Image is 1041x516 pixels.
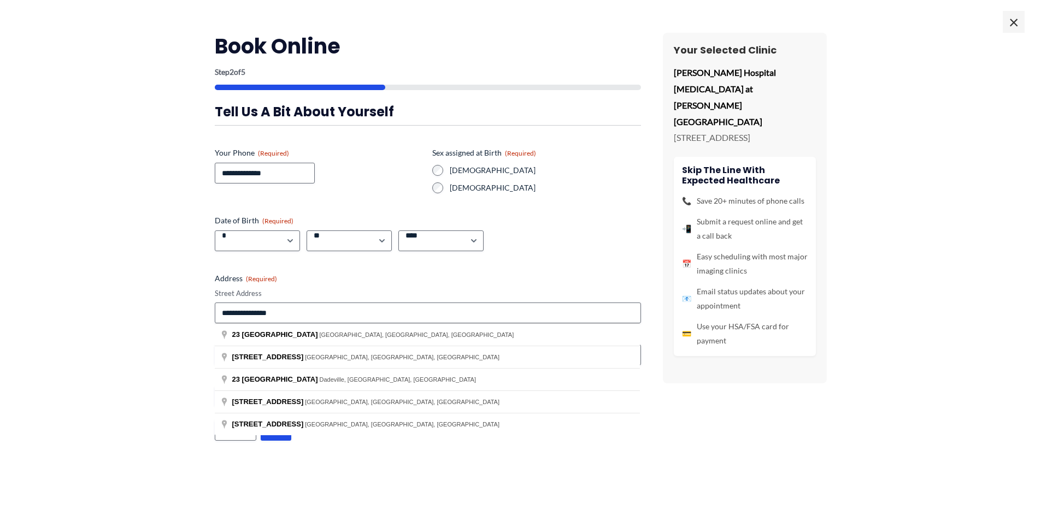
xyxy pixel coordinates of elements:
span: [GEOGRAPHIC_DATA] [242,330,318,339]
label: Street Address [215,288,641,299]
span: (Required) [258,149,289,157]
label: [DEMOGRAPHIC_DATA] [450,182,641,193]
li: Save 20+ minutes of phone calls [682,194,808,208]
span: Dadeville, [GEOGRAPHIC_DATA], [GEOGRAPHIC_DATA] [320,376,476,383]
span: 23 [232,330,240,339]
legend: Sex assigned at Birth [432,147,536,158]
h2: Book Online [215,33,641,60]
legend: Address [215,273,277,284]
p: [PERSON_NAME] Hospital [MEDICAL_DATA] at [PERSON_NAME][GEOGRAPHIC_DATA] [674,64,816,129]
span: 💳 [682,327,691,341]
legend: Date of Birth [215,215,293,226]
span: (Required) [246,275,277,283]
span: [STREET_ADDRESS] [232,420,304,428]
span: 📲 [682,222,691,236]
label: Your Phone [215,147,424,158]
span: × [1003,11,1025,33]
span: [GEOGRAPHIC_DATA], [GEOGRAPHIC_DATA], [GEOGRAPHIC_DATA] [305,421,499,428]
span: [GEOGRAPHIC_DATA], [GEOGRAPHIC_DATA], [GEOGRAPHIC_DATA] [320,331,514,338]
span: [GEOGRAPHIC_DATA], [GEOGRAPHIC_DATA], [GEOGRAPHIC_DATA] [305,399,499,405]
h3: Tell us a bit about yourself [215,103,641,120]
li: Submit a request online and get a call back [682,215,808,243]
p: Step of [215,68,641,76]
span: [STREET_ADDRESS] [232,398,304,406]
li: Email status updates about your appointment [682,284,808,313]
span: 23 [232,375,240,383]
span: 📅 [682,257,691,271]
span: [GEOGRAPHIC_DATA], [GEOGRAPHIC_DATA], [GEOGRAPHIC_DATA] [305,354,499,360]
span: [GEOGRAPHIC_DATA] [242,375,318,383]
span: [STREET_ADDRESS] [232,353,304,361]
li: Easy scheduling with most major imaging clinics [682,250,808,278]
span: 📞 [682,194,691,208]
span: 2 [230,67,234,76]
span: 📧 [682,292,691,306]
p: [STREET_ADDRESS] [674,129,816,146]
span: (Required) [262,217,293,225]
h4: Skip the line with Expected Healthcare [682,165,808,186]
li: Use your HSA/FSA card for payment [682,319,808,348]
h3: Your Selected Clinic [674,44,816,56]
span: (Required) [505,149,536,157]
label: [DEMOGRAPHIC_DATA] [450,165,641,176]
span: 5 [241,67,245,76]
